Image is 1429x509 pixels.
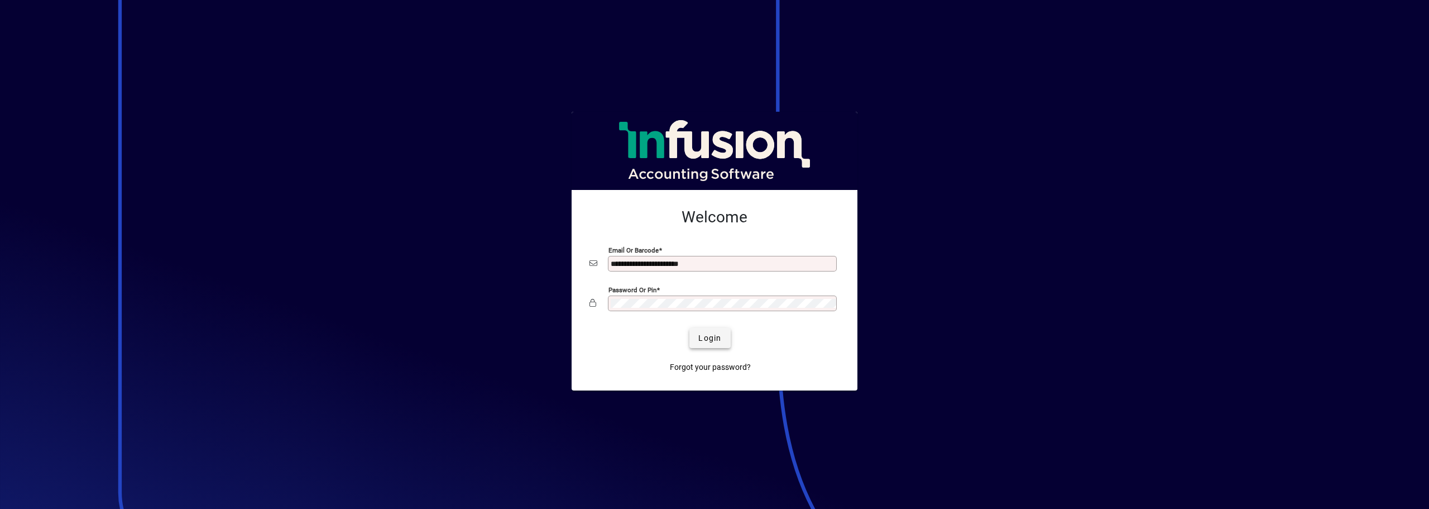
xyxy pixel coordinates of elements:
[589,208,840,227] h2: Welcome
[608,246,659,254] mat-label: Email or Barcode
[608,286,656,294] mat-label: Password or Pin
[698,332,721,344] span: Login
[670,361,751,373] span: Forgot your password?
[689,328,730,348] button: Login
[665,357,755,377] a: Forgot your password?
